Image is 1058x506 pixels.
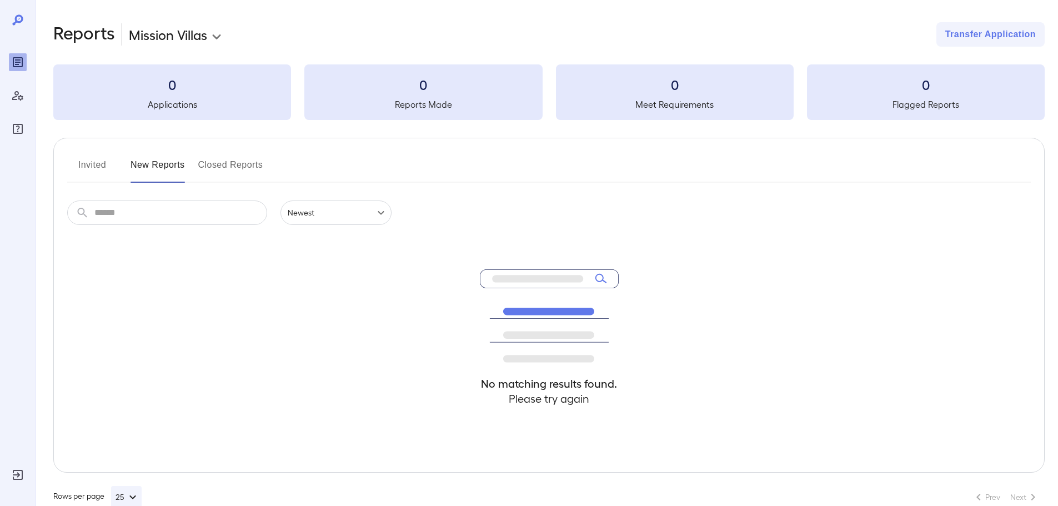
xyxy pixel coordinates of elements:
div: FAQ [9,120,27,138]
h5: Flagged Reports [807,98,1045,111]
button: Closed Reports [198,156,263,183]
h5: Reports Made [304,98,542,111]
div: Newest [280,201,392,225]
summary: 0Applications0Reports Made0Meet Requirements0Flagged Reports [53,64,1045,120]
div: Log Out [9,466,27,484]
p: Mission Villas [129,26,207,43]
h3: 0 [304,76,542,93]
h5: Meet Requirements [556,98,794,111]
h3: 0 [53,76,291,93]
button: Transfer Application [936,22,1045,47]
h2: Reports [53,22,115,47]
div: Reports [9,53,27,71]
h4: No matching results found. [480,376,619,391]
h4: Please try again [480,391,619,406]
h3: 0 [807,76,1045,93]
nav: pagination navigation [967,488,1045,506]
div: Manage Users [9,87,27,104]
h5: Applications [53,98,291,111]
button: Invited [67,156,117,183]
button: New Reports [131,156,185,183]
h3: 0 [556,76,794,93]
